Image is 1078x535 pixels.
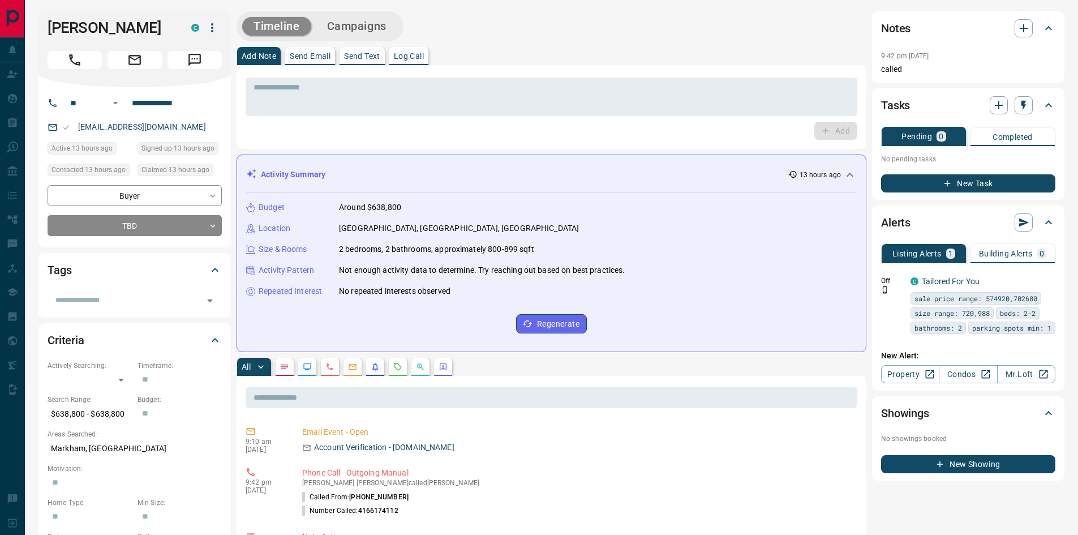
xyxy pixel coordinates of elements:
span: beds: 2-2 [1000,307,1036,319]
div: Showings [881,400,1055,427]
button: Open [109,96,122,110]
div: Notes [881,15,1055,42]
div: Activity Summary13 hours ago [246,164,857,185]
div: Sun Sep 14 2025 [138,164,222,179]
svg: Agent Actions [439,362,448,371]
p: Called From: [302,492,409,502]
p: Add Note [242,52,276,60]
div: condos.ca [910,277,918,285]
span: bathrooms: 2 [914,322,962,333]
p: Repeated Interest [259,285,322,297]
p: Timeframe: [138,361,222,371]
div: Sun Sep 14 2025 [48,142,132,158]
span: [PHONE_NUMBER] [349,493,409,501]
p: 9:42 pm [246,478,285,486]
p: No showings booked [881,434,1055,444]
p: Number Called: [302,506,398,516]
a: Property [881,365,939,383]
span: Message [168,51,222,69]
p: Search Range: [48,395,132,405]
p: Not enough activity data to determine. Try reaching out based on best practices. [339,264,625,276]
p: [DATE] [246,446,285,453]
p: Off [881,276,904,286]
p: 0 [1040,250,1044,258]
p: Send Email [290,52,330,60]
span: parking spots min: 1 [972,322,1051,333]
p: Log Call [394,52,424,60]
p: Activity Summary [261,169,325,181]
p: 13 hours ago [800,170,841,180]
svg: Email Valid [62,123,70,131]
p: Activity Pattern [259,264,314,276]
p: [PERSON_NAME] [PERSON_NAME] called [PERSON_NAME] [302,479,853,487]
button: Regenerate [516,314,587,333]
svg: Lead Browsing Activity [303,362,312,371]
h2: Notes [881,19,910,37]
span: Call [48,51,102,69]
p: Listing Alerts [892,250,942,258]
span: Email [108,51,162,69]
p: No pending tasks [881,151,1055,168]
h1: [PERSON_NAME] [48,19,174,37]
p: Building Alerts [979,250,1033,258]
svg: Listing Alerts [371,362,380,371]
span: Claimed 13 hours ago [141,164,209,176]
div: Sun Sep 14 2025 [138,142,222,158]
p: called [881,63,1055,75]
svg: Emails [348,362,357,371]
p: Budget [259,202,285,213]
span: sale price range: 574920,702680 [914,293,1037,304]
p: 9:42 pm [DATE] [881,52,929,60]
h2: Showings [881,404,929,422]
p: [GEOGRAPHIC_DATA], [GEOGRAPHIC_DATA], [GEOGRAPHIC_DATA] [339,222,579,234]
p: Motivation: [48,464,222,474]
p: 9:10 am [246,438,285,446]
div: Sun Sep 14 2025 [48,164,132,179]
svg: Notes [280,362,289,371]
h2: Criteria [48,331,84,349]
span: Signed up 13 hours ago [141,143,214,154]
p: Email Event - Open [302,426,853,438]
p: 0 [939,132,943,140]
div: TBD [48,215,222,236]
p: 2 bedrooms, 2 bathrooms, approximately 800-899 sqft [339,243,534,255]
button: Timeline [242,17,311,36]
div: Criteria [48,327,222,354]
p: Markham, [GEOGRAPHIC_DATA] [48,439,222,458]
button: Open [202,293,218,309]
span: Active 13 hours ago [51,143,113,154]
svg: Calls [325,362,334,371]
button: New Task [881,174,1055,192]
svg: Push Notification Only [881,286,889,294]
p: Phone Call - Outgoing Manual [302,467,853,479]
div: Buyer [48,185,222,206]
p: Location [259,222,290,234]
p: No repeated interests observed [339,285,450,297]
p: All [242,363,251,371]
span: size range: 720,988 [914,307,990,319]
div: Alerts [881,209,1055,236]
button: Campaigns [316,17,398,36]
a: Condos [939,365,997,383]
p: Min Size: [138,498,222,508]
a: Tailored For You [922,277,980,286]
svg: Requests [393,362,402,371]
a: [EMAIL_ADDRESS][DOMAIN_NAME] [78,122,206,131]
span: 4166174112 [358,507,398,515]
p: Home Type: [48,498,132,508]
span: Contacted 13 hours ago [51,164,126,176]
div: condos.ca [191,24,199,32]
p: [DATE] [246,486,285,494]
p: Account Verification - [DOMAIN_NAME] [314,442,454,453]
div: Tags [48,256,222,284]
p: Budget: [138,395,222,405]
p: Size & Rooms [259,243,307,255]
p: Around $638,800 [339,202,401,213]
p: Pending [901,132,932,140]
a: Mr.Loft [997,365,1055,383]
h2: Tags [48,261,71,279]
div: Tasks [881,92,1055,119]
p: New Alert: [881,350,1055,362]
h2: Tasks [881,96,910,114]
svg: Opportunities [416,362,425,371]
